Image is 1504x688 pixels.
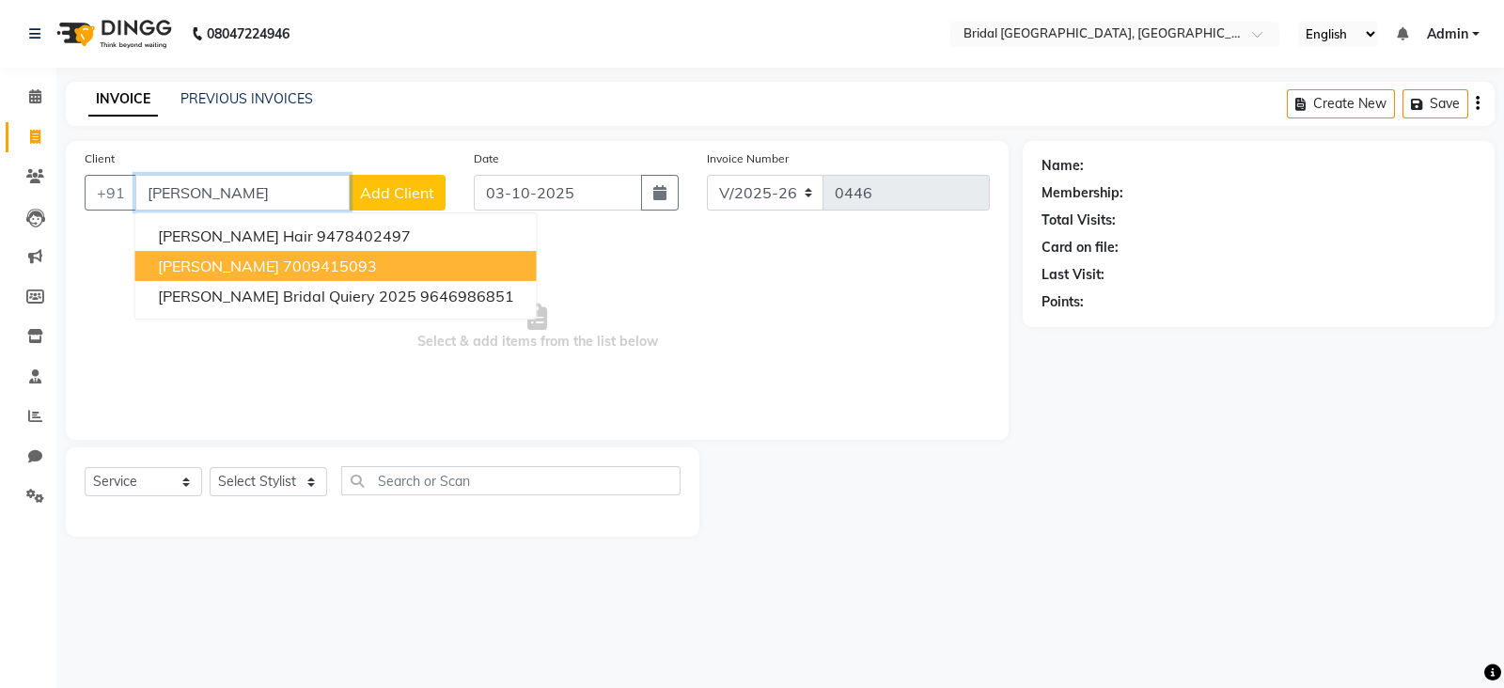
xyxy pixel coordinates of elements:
[420,287,514,305] ngb-highlight: 9646986851
[1042,265,1104,285] div: Last Visit:
[1042,238,1119,258] div: Card on file:
[349,175,446,211] button: Add Client
[1042,183,1123,203] div: Membership:
[158,227,313,245] span: [PERSON_NAME] Hair
[180,90,313,107] a: PREVIOUS INVOICES
[88,83,158,117] a: INVOICE
[1042,156,1084,176] div: Name:
[1287,89,1395,118] button: Create New
[158,287,416,305] span: [PERSON_NAME] Bridal Quiery 2025
[1427,24,1468,44] span: Admin
[85,150,115,167] label: Client
[283,257,377,275] ngb-highlight: 7009415093
[1042,211,1116,230] div: Total Visits:
[360,183,434,202] span: Add Client
[1042,292,1084,312] div: Points:
[341,466,681,495] input: Search or Scan
[85,233,990,421] span: Select & add items from the list below
[48,8,177,60] img: logo
[1402,89,1468,118] button: Save
[158,257,279,275] span: [PERSON_NAME]
[135,175,350,211] input: Search by Name/Mobile/Email/Code
[85,175,137,211] button: +91
[474,150,499,167] label: Date
[317,227,411,245] ngb-highlight: 9478402497
[207,8,290,60] b: 08047224946
[707,150,789,167] label: Invoice Number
